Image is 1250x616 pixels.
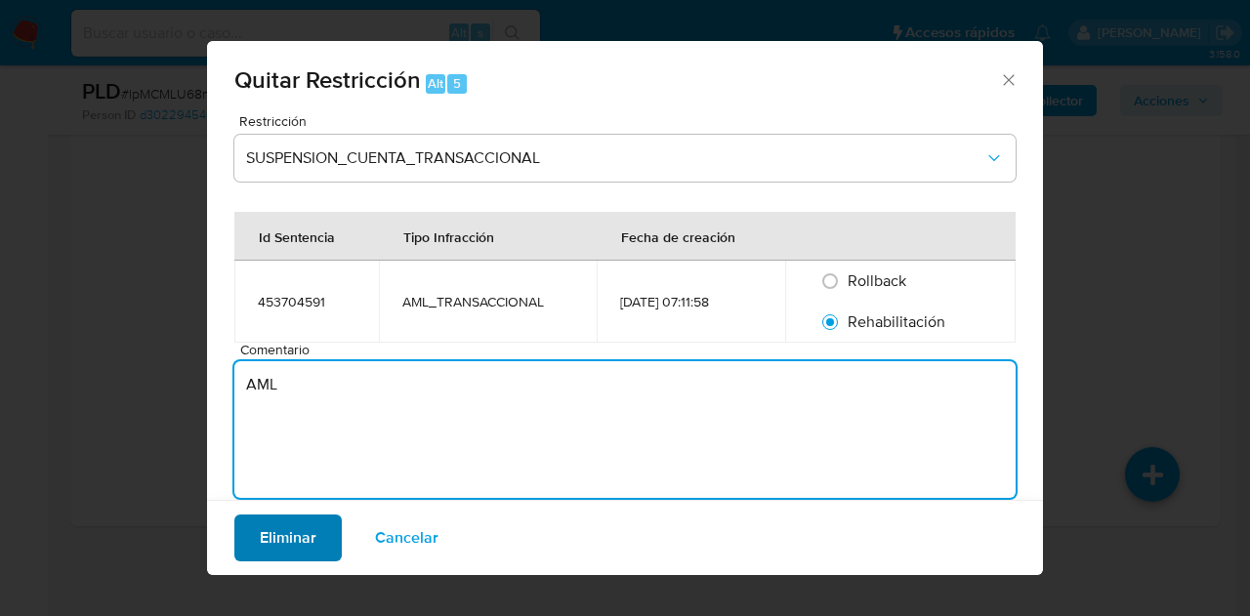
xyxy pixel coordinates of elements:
span: Comentario [240,343,1021,357]
span: Alt [428,74,443,93]
span: SUSPENSION_CUENTA_TRANSACCIONAL [246,148,984,168]
button: Restriction [234,135,1016,182]
div: Fecha de creación [598,213,759,260]
span: 5 [453,74,461,93]
div: Tipo Infracción [380,213,518,260]
span: Rehabilitación [848,310,945,333]
div: 453704591 [258,293,355,310]
div: [DATE] 07:11:58 [620,293,762,310]
textarea: AML [234,361,1016,498]
button: Cancelar [350,514,464,561]
div: AML_TRANSACCIONAL [402,293,573,310]
span: Restricción [239,114,1021,128]
span: Eliminar [260,516,316,559]
span: Rollback [848,269,906,292]
span: Quitar Restricción [234,62,421,97]
button: Eliminar [234,514,342,561]
div: Id Sentencia [235,213,358,260]
span: Cancelar [375,516,438,559]
button: Cerrar ventana [999,70,1017,88]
